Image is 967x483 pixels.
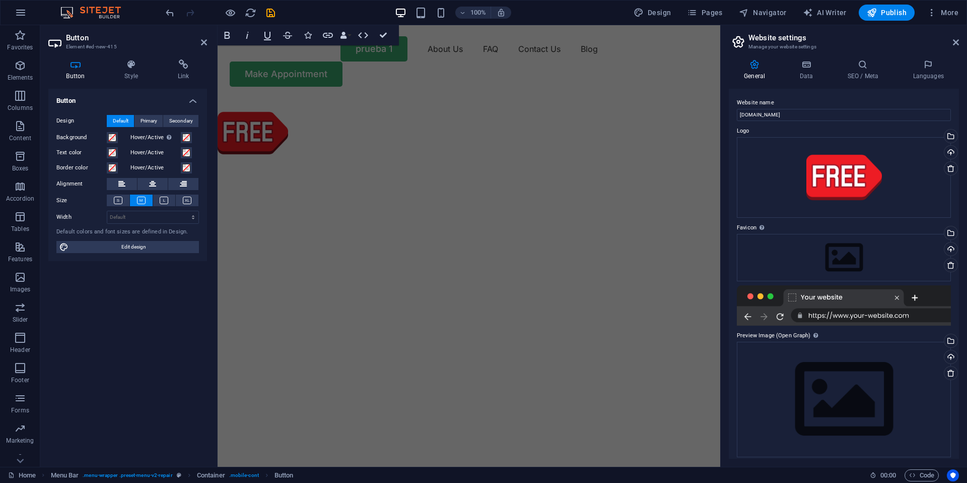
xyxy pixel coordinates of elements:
div: Design (Ctrl+Alt+Y) [630,5,675,21]
button: 100% [455,7,491,19]
span: Click to select. Double-click to edit [274,469,294,481]
button: HTML [354,25,373,45]
button: Secondary [163,115,198,127]
h3: Manage your website settings [748,42,939,51]
button: Edit design [56,241,199,253]
p: Features [8,255,32,263]
span: . menu-wrapper .preset-menu-v2-repair [83,469,172,481]
input: Name... [737,109,951,121]
p: Tables [11,225,29,233]
button: Publish [859,5,915,21]
span: Click to select. Double-click to edit [197,469,225,481]
span: : [887,471,889,479]
button: Italic (⌘I) [238,25,257,45]
nav: breadcrumb [51,469,294,481]
span: Pages [687,8,722,18]
button: Code [905,469,939,481]
button: Click here to leave preview mode and continue editing [224,7,236,19]
p: Slider [13,316,28,324]
div: 9759591-kUfuiHAx_SmGh5EWaahHbA.png [737,137,951,218]
span: Edit design [72,241,196,253]
button: Link [318,25,337,45]
button: reload [244,7,256,19]
h6: Session time [870,469,896,481]
button: Design [630,5,675,21]
p: Content [9,134,31,142]
p: Images [10,285,31,293]
label: Hover/Active [130,132,181,144]
img: Editor Logo [58,7,133,19]
h4: Languages [897,59,959,81]
label: Text color [56,147,107,159]
span: Click to select. Double-click to edit [51,469,79,481]
p: Columns [8,104,33,112]
label: Favicon [737,222,951,234]
span: Design [634,8,671,18]
div: Select files from the file manager, stock photos, or upload file(s) [737,342,951,457]
button: Usercentrics [947,469,959,481]
label: Border color [56,162,107,174]
h3: Element #ed-new-415 [66,42,187,51]
h2: Website settings [748,33,959,42]
button: Confirm (⌘+⏎) [374,25,393,45]
h6: 100% [470,7,487,19]
span: AI Writer [803,8,847,18]
button: Data Bindings [338,25,353,45]
button: More [923,5,962,21]
button: Strikethrough [278,25,297,45]
span: Secondary [169,115,193,127]
span: Navigator [739,8,787,18]
button: AI Writer [799,5,851,21]
p: Boxes [12,164,29,172]
label: Hover/Active [130,147,181,159]
span: Primary [141,115,157,127]
label: Logo [737,125,951,137]
button: Underline (⌘U) [258,25,277,45]
h2: Button [66,33,207,42]
label: Preview Image (Open Graph) [737,330,951,342]
h4: Link [160,59,207,81]
span: Code [909,469,934,481]
span: 00 00 [880,469,896,481]
span: More [927,8,958,18]
button: save [264,7,277,19]
label: Width [56,214,107,220]
label: Size [56,195,107,207]
span: . mobile-cont [229,469,259,481]
p: Favorites [7,43,33,51]
i: Reload page [245,7,256,19]
p: Marketing [6,437,34,445]
button: Pages [683,5,726,21]
div: Default colors and font sizes are defined in Design. [56,228,199,236]
button: undo [164,7,176,19]
label: Design [56,115,107,127]
i: This element is a customizable preset [177,472,181,478]
i: On resize automatically adjust zoom level to fit chosen device. [497,8,506,17]
h4: Button [48,89,207,107]
span: Publish [867,8,907,18]
h4: Style [107,59,160,81]
div: Select files from the file manager, stock photos, or upload file(s) [737,234,951,281]
p: Header [10,346,30,354]
i: Save (Ctrl+S) [265,7,277,19]
button: Icons [298,25,317,45]
button: Navigator [735,5,791,21]
button: Primary [134,115,163,127]
label: Alignment [56,178,107,190]
label: Hover/Active [130,162,181,174]
button: Default [107,115,134,127]
p: Forms [11,406,29,414]
h4: Data [784,59,832,81]
h4: Button [48,59,107,81]
button: Bold (⌘B) [218,25,237,45]
h4: SEO / Meta [832,59,897,81]
p: Footer [11,376,29,384]
span: Default [113,115,128,127]
i: Undo: Add element (Ctrl+Z) [164,7,176,19]
label: Background [56,132,107,144]
label: Website name [737,97,951,109]
h4: General [729,59,784,81]
a: Click to cancel selection. Double-click to open Pages [8,469,36,481]
p: Elements [8,74,33,82]
p: Accordion [6,195,34,203]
